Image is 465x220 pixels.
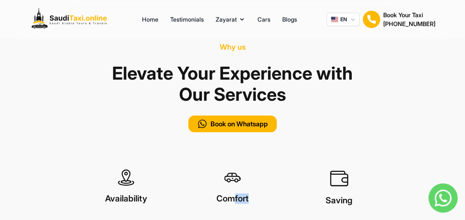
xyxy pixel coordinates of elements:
button: Book on Whatsapp [188,116,277,132]
a: Home [142,15,158,24]
a: Blogs [282,15,297,24]
span: EN [340,16,347,23]
h1: Availability [73,193,179,208]
img: location [330,169,348,188]
h2: [PHONE_NUMBER] [383,19,435,28]
h1: Saving [286,195,392,210]
div: Book Your Taxi [383,10,435,28]
span: Why us [220,43,246,51]
h1: Book Your Taxi [383,10,435,19]
img: call [197,119,208,129]
img: Book Your Taxi [363,10,380,28]
a: Cars [257,15,270,24]
h1: Elevate Your Experience with Our Services [103,58,362,110]
img: Logo [30,6,112,33]
img: location [118,169,134,186]
button: Zayarat [216,15,246,24]
button: EN [327,13,360,26]
img: location [224,169,241,186]
a: Testimonials [170,15,204,24]
h1: Comfort [179,193,286,207]
img: whatsapp [428,183,458,213]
